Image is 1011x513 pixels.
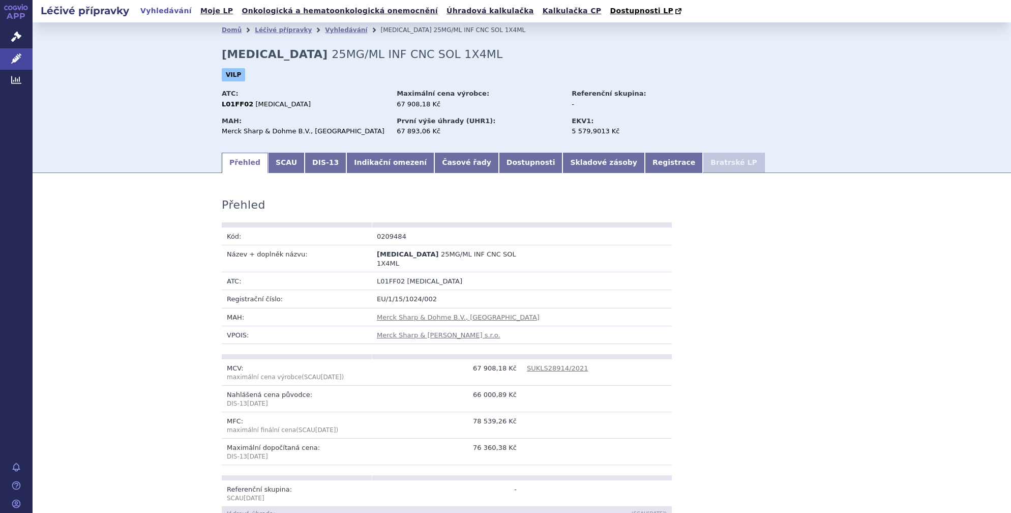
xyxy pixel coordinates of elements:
span: 25MG/ML INF CNC SOL 1X4ML [332,48,502,61]
span: VILP [222,68,245,81]
p: SCAU [227,494,367,503]
a: Vyhledávání [325,26,367,34]
a: Moje LP [197,4,236,18]
td: Nahlášená cena původce: [222,386,372,412]
td: 0209484 [372,227,522,245]
strong: EKV1: [572,117,593,125]
strong: MAH: [222,117,242,125]
td: ATC: [222,272,372,290]
a: Domů [222,26,242,34]
p: DIS-13 [227,400,367,408]
div: 67 908,18 Kč [397,100,562,109]
strong: První výše úhrady (UHR1): [397,117,495,125]
td: Název + doplněk názvu: [222,245,372,272]
a: Dostupnosti LP [607,4,687,18]
div: Merck Sharp & Dohme B.V., [GEOGRAPHIC_DATA] [222,127,387,136]
h2: Léčivé přípravky [33,4,137,18]
a: Přehled [222,153,268,173]
td: Maximální dopočítaná cena: [222,439,372,465]
span: Dostupnosti LP [610,7,673,15]
span: (SCAU ) [227,374,344,381]
strong: Maximální cena výrobce: [397,90,489,97]
td: Kód: [222,227,372,245]
a: Skladové zásoby [562,153,644,173]
a: Merck Sharp & [PERSON_NAME] s.r.o. [377,331,500,339]
span: [MEDICAL_DATA] [407,277,462,285]
td: VPOIS: [222,326,372,344]
a: Merck Sharp & Dohme B.V., [GEOGRAPHIC_DATA] [377,313,540,321]
td: MFC: [222,412,372,439]
span: (SCAU ) [296,426,338,434]
span: 25MG/ML INF CNC SOL 1X4ML [434,26,526,34]
td: 78 539,26 Kč [372,412,522,439]
strong: L01FF02 [222,100,253,108]
td: Referenční skupina: [222,480,372,507]
p: DIS-13 [227,452,367,461]
span: maximální cena výrobce [227,374,302,381]
a: Onkologická a hematoonkologická onemocnění [239,4,441,18]
a: Kalkulačka CP [540,4,605,18]
td: - [372,480,522,507]
span: [MEDICAL_DATA] [255,100,311,108]
a: Dostupnosti [499,153,563,173]
td: 76 360,38 Kč [372,439,522,465]
span: [DATE] [315,426,336,434]
a: SCAU [268,153,305,173]
a: Registrace [645,153,703,173]
strong: Referenční skupina: [572,90,646,97]
span: [DATE] [247,453,268,460]
a: Léčivé přípravky [255,26,312,34]
td: MAH: [222,308,372,326]
span: [MEDICAL_DATA] [377,250,438,258]
span: [DATE] [244,495,264,502]
td: EU/1/15/1024/002 [372,290,672,308]
a: Úhradová kalkulačka [443,4,537,18]
a: DIS-13 [305,153,346,173]
td: 67 908,18 Kč [372,359,522,386]
div: 67 893,06 Kč [397,127,562,136]
a: Časové řady [434,153,499,173]
span: [MEDICAL_DATA] [380,26,431,34]
a: SUKLS28914/2021 [527,364,588,372]
span: [DATE] [247,400,268,407]
td: MCV: [222,359,372,386]
td: Registrační číslo: [222,290,372,308]
strong: ATC: [222,90,239,97]
span: 25MG/ML INF CNC SOL 1X4ML [377,250,516,267]
span: L01FF02 [377,277,405,285]
a: Vyhledávání [137,4,195,18]
td: 66 000,89 Kč [372,386,522,412]
p: maximální finální cena [227,426,367,435]
h3: Přehled [222,198,265,212]
strong: [MEDICAL_DATA] [222,48,328,61]
span: [DATE] [321,374,342,381]
div: 5 579,9013 Kč [572,127,686,136]
div: - [572,100,686,109]
a: Indikační omezení [346,153,434,173]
